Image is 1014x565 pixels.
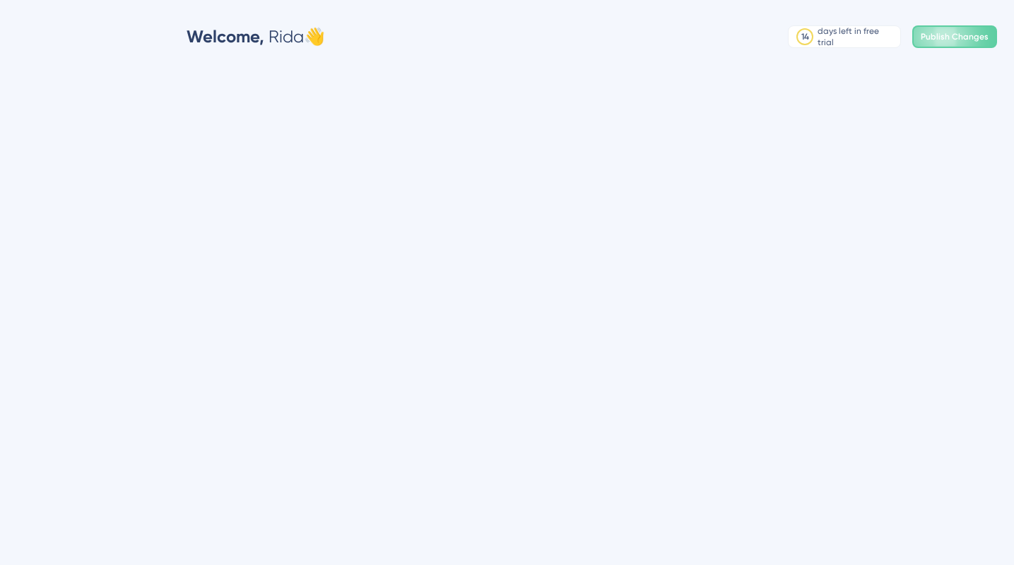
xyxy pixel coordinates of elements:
[921,31,989,42] span: Publish Changes
[801,31,809,42] div: 14
[187,25,325,48] div: Rida 👋
[187,26,264,47] span: Welcome,
[912,25,997,48] button: Publish Changes
[818,25,896,48] div: days left in free trial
